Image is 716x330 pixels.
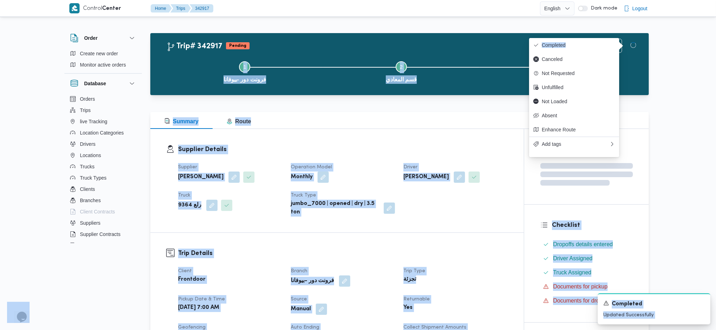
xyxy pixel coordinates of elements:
[70,79,136,88] button: Database
[553,241,613,247] span: Dropoffs details entered
[178,145,508,154] h3: Supplier Details
[291,193,316,198] span: Truck Type
[553,284,608,289] span: Documents for pickup
[178,249,508,258] h3: Trip Details
[178,297,225,301] span: Pickup date & time
[164,118,199,124] span: Summary
[67,206,139,217] button: Client Contracts
[291,269,307,273] span: Branch
[67,195,139,206] button: Branches
[67,229,139,240] button: Supplier Contracts
[588,6,617,11] span: Dark mode
[80,129,124,137] span: Location Categories
[80,49,118,58] span: Create new order
[178,275,206,284] b: Frontdoor
[69,3,80,13] img: X8yXhbKr1z7QwAAAABJRU5ErkJggg==
[167,53,323,89] button: فرونت دور -بيوفانا
[67,217,139,229] button: Suppliers
[102,6,121,11] b: Center
[67,240,139,251] button: Devices
[67,138,139,150] button: Drivers
[291,200,379,217] b: jumbo_7000 | opened | dry | 3.5 ton
[553,269,591,275] span: Truck Assigned
[540,239,633,250] button: Dropoffs details entered
[178,201,201,210] b: رلع 9364
[529,80,619,94] button: Unfulfilled
[178,173,224,181] b: [PERSON_NAME]
[178,269,192,273] span: Client
[529,123,619,137] button: Enhance Route
[479,53,636,89] button: فرونت دور -بيوفانا
[67,172,139,183] button: Truck Types
[403,304,413,312] b: Yes
[403,275,416,284] b: تجزئة
[552,220,633,230] h3: Checklist
[80,95,95,103] span: Orders
[151,4,172,13] button: Home
[226,42,250,49] span: Pending
[67,127,139,138] button: Location Categories
[542,70,615,76] span: Not Requested
[67,161,139,172] button: Trucks
[291,305,311,313] b: Manual
[403,165,417,169] span: Driver
[80,140,95,148] span: Drivers
[403,269,425,273] span: Trip Type
[80,117,107,126] span: live Tracking
[553,268,591,277] span: Truck Assigned
[553,282,608,291] span: Documents for pickup
[529,94,619,108] button: Not Loaded
[224,75,266,84] span: فرونت دور -بيوفانا
[400,64,403,70] span: 2
[603,311,705,319] p: Updated Successfully
[80,151,101,160] span: Locations
[386,75,417,84] span: قسم المعادي
[553,254,592,263] span: Driver Assigned
[189,4,213,13] button: 342917
[64,48,142,73] div: Order
[80,174,106,182] span: Truck Types
[80,106,91,114] span: Trips
[542,127,615,132] span: Enhance Route
[542,85,615,90] span: Unfulfilled
[542,56,615,62] span: Canceled
[403,297,430,301] span: Returnable
[529,52,619,66] button: Canceled
[291,173,313,181] b: Monthly
[403,173,449,181] b: [PERSON_NAME]
[612,300,642,309] span: Completed
[403,325,466,330] span: Collect Shipment Amounts
[553,255,592,261] span: Driver Assigned
[540,281,633,292] button: Documents for pickup
[67,183,139,195] button: Clients
[178,193,190,198] span: Truck
[64,93,142,246] div: Database
[67,116,139,127] button: live Tracking
[80,196,101,205] span: Branches
[243,64,246,70] span: 1
[542,99,615,104] span: Not Loaded
[540,253,633,264] button: Driver Assigned
[529,66,619,80] button: Not Requested
[621,1,650,15] button: Logout
[529,108,619,123] button: Absent
[80,185,95,193] span: Clients
[70,34,136,42] button: Order
[323,53,480,89] button: قسم المعادي
[553,297,609,305] span: Documents for dropoff
[84,34,98,42] h3: Order
[67,48,139,59] button: Create new order
[80,241,98,250] span: Devices
[67,93,139,105] button: Orders
[542,141,609,147] span: Add tags
[167,42,222,51] h2: Trip# 342917
[632,4,647,13] span: Logout
[7,302,30,323] iframe: chat widget
[80,230,120,238] span: Supplier Contracts
[540,295,633,306] button: Documents for dropoff
[291,277,334,285] b: فرونت دور -بيوفانا
[529,137,619,151] button: Add tags
[542,113,615,118] span: Absent
[291,325,319,330] span: Auto Ending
